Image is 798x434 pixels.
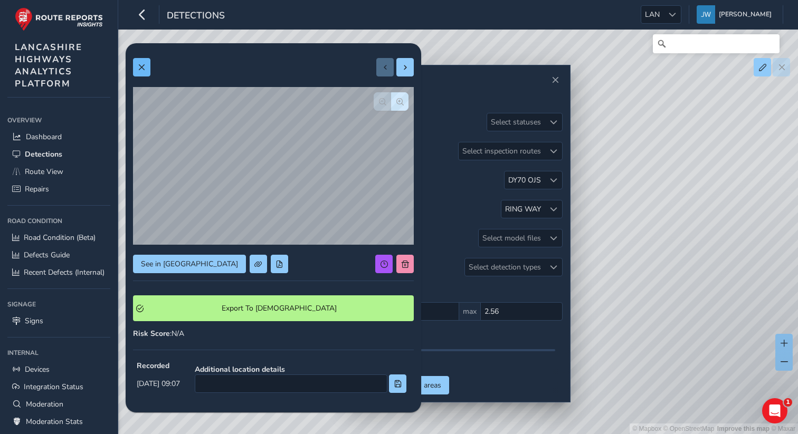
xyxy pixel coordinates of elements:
[465,258,545,276] div: Select detection types
[7,128,110,146] a: Dashboard
[7,112,110,128] div: Overview
[641,6,663,23] span: LAN
[7,345,110,361] div: Internal
[505,204,541,214] div: RING WAY
[7,378,110,396] a: Integration Status
[784,398,792,407] span: 1
[24,267,104,277] span: Recent Defects (Internal)
[479,229,545,247] div: Select model files
[26,132,62,142] span: Dashboard
[364,355,555,365] div: 1
[26,417,83,427] span: Moderation Stats
[137,361,180,371] strong: Recorded
[25,364,50,374] span: Devices
[137,379,180,389] span: [DATE] 09:07
[133,329,414,339] div: : N/A
[7,296,110,312] div: Signage
[195,364,406,374] strong: Additional location details
[7,312,110,330] a: Signs
[141,259,238,269] span: See in [GEOGRAPHIC_DATA]
[25,149,62,159] span: Detections
[7,180,110,198] a: Repairs
[697,5,775,24] button: [PERSON_NAME]
[24,382,83,392] span: Integration Status
[167,9,225,24] span: Detections
[7,396,110,413] a: Moderation
[133,329,170,339] strong: Risk Score
[133,295,414,321] button: Export To Symology
[7,264,110,281] a: Recent Defects (Internal)
[7,246,110,264] a: Defects Guide
[7,213,110,229] div: Road Condition
[7,229,110,246] a: Road Condition (Beta)
[15,7,103,31] img: rr logo
[24,250,70,260] span: Defects Guide
[7,146,110,163] a: Detections
[24,233,96,243] span: Road Condition (Beta)
[7,361,110,378] a: Devices
[25,316,43,326] span: Signs
[25,184,49,194] span: Repairs
[7,413,110,430] a: Moderation Stats
[26,399,63,409] span: Moderation
[653,34,780,53] input: Search
[15,41,82,90] span: LANCASHIRE HIGHWAYS ANALYTICS PLATFORM
[133,255,246,273] button: See in Route View
[697,5,715,24] img: diamond-layout
[357,88,563,105] h2: Filters
[762,398,787,423] iframe: Intercom live chat
[719,5,772,24] span: [PERSON_NAME]
[480,302,563,321] input: 0
[7,163,110,180] a: Route View
[548,73,563,88] button: Close
[459,142,545,160] div: Select inspection routes
[459,302,480,321] span: max
[25,167,63,177] span: Route View
[147,303,411,313] span: Export To [DEMOGRAPHIC_DATA]
[508,175,541,185] div: DY70 OJS
[487,113,545,131] div: Select statuses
